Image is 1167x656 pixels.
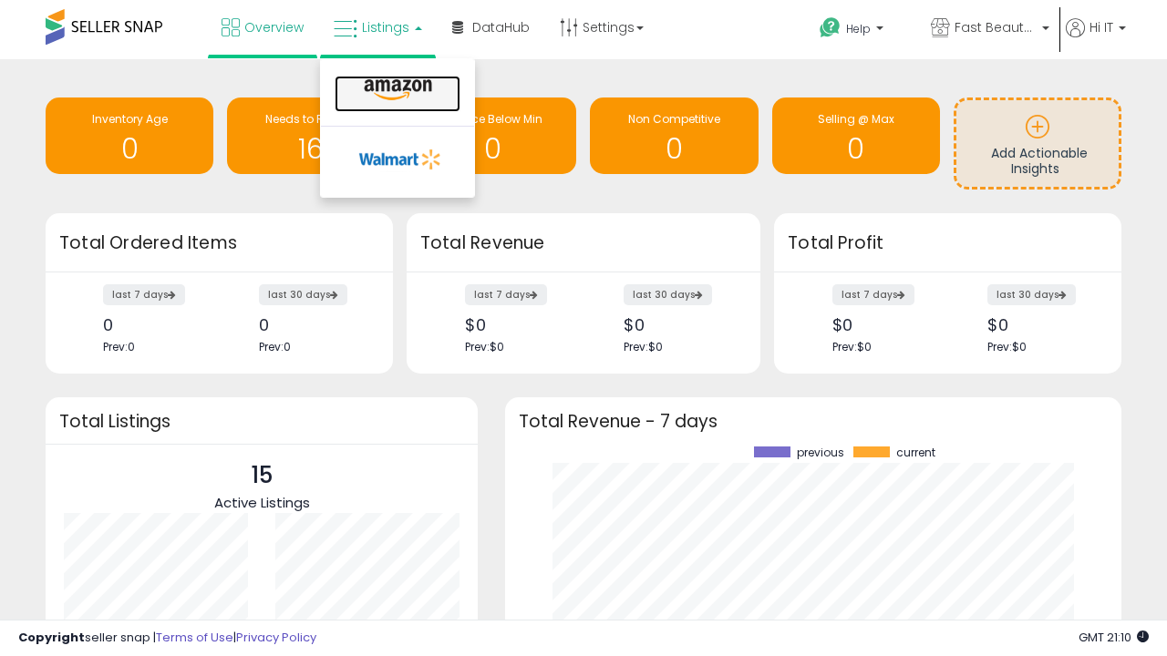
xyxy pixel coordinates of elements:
h3: Total Revenue - 7 days [519,415,1108,428]
h1: 0 [418,134,567,164]
div: $0 [832,315,935,334]
span: Prev: 0 [259,339,291,354]
a: Inventory Age 0 [46,97,213,174]
span: Active Listings [214,493,310,512]
div: $0 [465,315,570,334]
p: 15 [214,458,310,493]
a: Hi IT [1066,18,1126,59]
span: Prev: $0 [624,339,663,354]
h1: 16 [236,134,386,164]
h3: Total Revenue [420,231,747,256]
a: Terms of Use [156,629,233,646]
a: Privacy Policy [236,629,316,646]
span: Fast Beauty ([GEOGRAPHIC_DATA]) [955,18,1037,36]
span: Selling @ Max [818,111,894,127]
a: Add Actionable Insights [956,100,1119,187]
span: Add Actionable Insights [991,144,1088,179]
label: last 30 days [987,284,1076,305]
div: seller snap | | [18,630,316,647]
span: Prev: $0 [987,339,1027,354]
h1: 0 [781,134,931,164]
div: $0 [624,315,728,334]
span: Prev: 0 [103,339,135,354]
span: BB Price Below Min [442,111,542,127]
a: Selling @ Max 0 [772,97,940,174]
h1: 0 [599,134,749,164]
label: last 7 days [103,284,185,305]
h3: Total Listings [59,415,464,428]
span: Prev: $0 [465,339,504,354]
div: $0 [987,315,1090,334]
a: Non Competitive 0 [590,97,758,174]
span: Help [846,21,871,36]
span: current [896,446,935,459]
label: last 30 days [259,284,347,305]
a: Needs to Reprice 16 [227,97,395,174]
strong: Copyright [18,629,85,646]
span: previous [797,446,844,459]
i: Get Help [819,16,842,39]
label: last 30 days [624,284,712,305]
a: BB Price Below Min 0 [408,97,576,174]
div: 0 [103,315,205,334]
h3: Total Ordered Items [59,231,379,256]
span: Non Competitive [628,111,720,127]
a: Help [805,3,914,59]
h3: Total Profit [788,231,1108,256]
span: 2025-10-10 21:10 GMT [1079,629,1149,646]
span: Needs to Reprice [265,111,357,127]
h1: 0 [55,134,204,164]
span: Overview [244,18,304,36]
span: Inventory Age [92,111,168,127]
label: last 7 days [465,284,547,305]
span: Listings [362,18,409,36]
span: DataHub [472,18,530,36]
span: Prev: $0 [832,339,872,354]
span: Hi IT [1090,18,1113,36]
div: 0 [259,315,361,334]
label: last 7 days [832,284,914,305]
